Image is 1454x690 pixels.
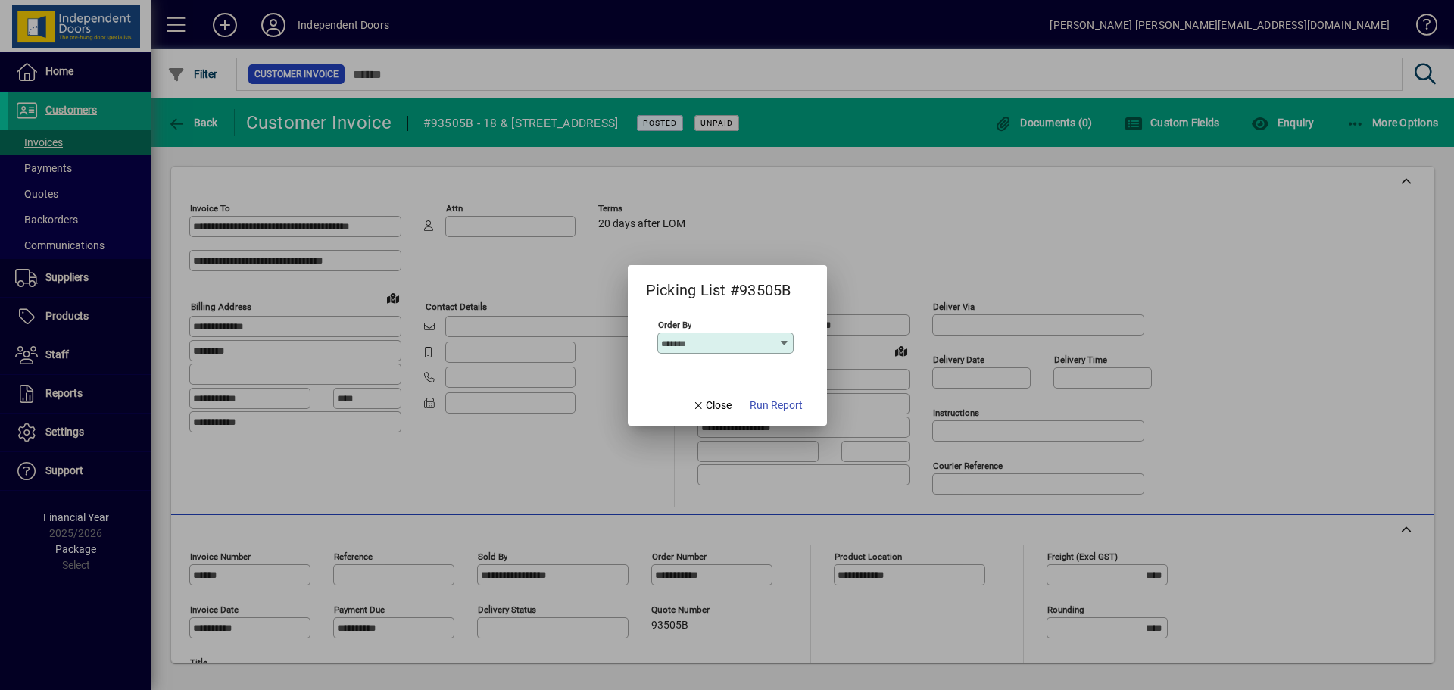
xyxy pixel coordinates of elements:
h2: Picking List #93505B [628,265,810,302]
mat-label: Order By [658,319,691,329]
span: Close [692,398,732,414]
button: Close [686,392,738,420]
button: Run Report [744,392,809,420]
span: Run Report [750,398,803,414]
